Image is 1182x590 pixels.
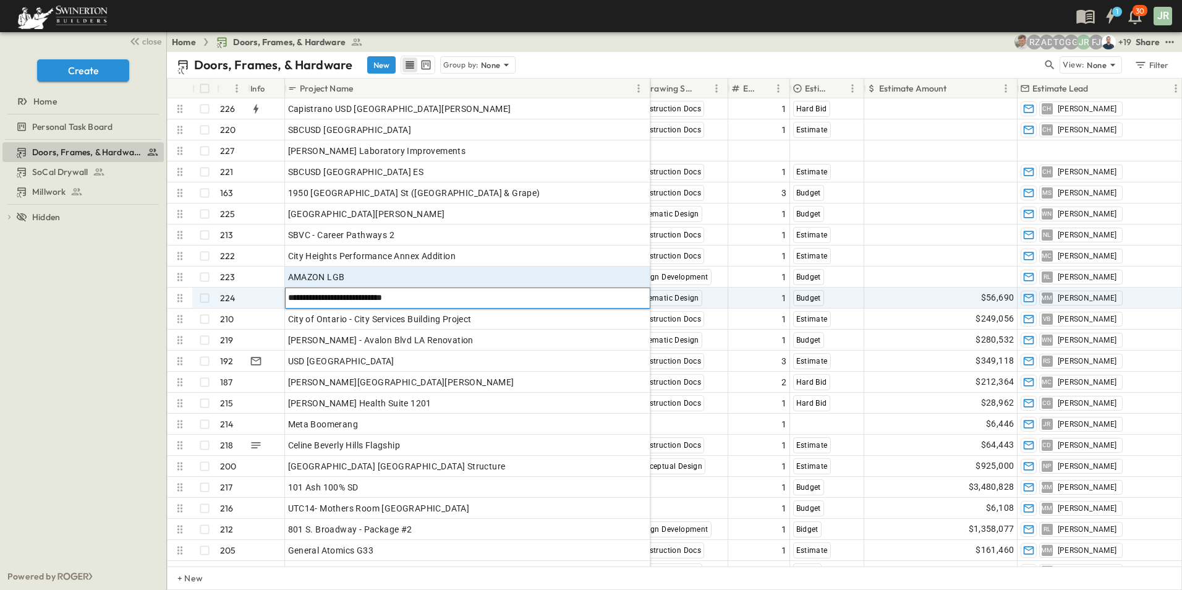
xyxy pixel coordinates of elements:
[986,501,1014,515] span: $6,108
[229,81,244,96] button: Menu
[1058,209,1117,219] span: [PERSON_NAME]
[796,525,818,534] span: Bidget
[1042,255,1052,256] span: MC
[1154,7,1172,25] div: JR
[220,418,234,430] p: 214
[220,124,236,136] p: 220
[401,56,435,74] div: table view
[1058,545,1117,555] span: [PERSON_NAME]
[781,397,786,409] span: 1
[220,376,233,388] p: 187
[1076,35,1091,49] div: Joshua Russell (joshua.russell@swinerton.com)
[981,291,1014,305] span: $56,690
[2,143,161,161] a: Doors, Frames, & Hardware
[976,333,1014,347] span: $280,532
[796,126,828,134] span: Estimate
[1058,524,1117,534] span: [PERSON_NAME]
[220,292,236,304] p: 224
[781,187,786,199] span: 3
[1134,58,1169,72] div: Filter
[1042,171,1052,172] span: CH
[220,145,235,157] p: 227
[1058,377,1117,387] span: [PERSON_NAME]
[1058,188,1117,198] span: [PERSON_NAME]
[220,208,236,220] p: 225
[288,334,474,346] span: [PERSON_NAME] - Avalon Blvd LA Renovation
[220,166,234,178] p: 221
[1042,403,1052,403] span: CG
[1064,35,1079,49] div: Gerrad Gerber (gerrad.gerber@swinerton.com)
[781,166,786,178] span: 1
[288,502,470,515] span: UTC14- Mothers Room [GEOGRAPHIC_DATA]
[845,81,860,96] button: Menu
[1058,335,1117,345] span: [PERSON_NAME]
[636,399,702,408] span: Construction Docs
[220,523,234,536] p: 212
[796,105,827,113] span: Hard Bid
[781,208,786,220] span: 1
[288,355,394,367] span: USD [GEOGRAPHIC_DATA]
[743,82,755,95] p: Estimate Round
[976,564,1014,578] span: $960,961
[986,417,1014,431] span: $6,446
[1058,167,1117,177] span: [PERSON_NAME]
[781,229,786,241] span: 1
[1027,35,1042,49] div: Robert Zeilinger (robert.zeilinger@swinerton.com)
[796,294,821,302] span: Budget
[220,313,234,325] p: 210
[1058,293,1117,303] span: [PERSON_NAME]
[1058,566,1117,576] span: [PERSON_NAME]
[1058,314,1117,324] span: [PERSON_NAME]
[757,82,771,95] button: Sort
[288,523,412,536] span: 801 S. Broadway - Package #2
[781,355,786,367] span: 3
[636,189,702,197] span: Construction Docs
[1058,398,1117,408] span: [PERSON_NAME]
[220,565,232,578] p: 211
[288,397,432,409] span: [PERSON_NAME] Health Suite 1201
[636,315,702,323] span: Construction Docs
[288,208,445,220] span: [GEOGRAPHIC_DATA][PERSON_NAME]
[418,58,433,72] button: kanban view
[1089,35,1103,49] div: Francisco J. Sanchez (frsanchez@swinerton.com)
[288,271,345,283] span: AMAZON LGB
[796,462,828,471] span: Estimate
[1058,272,1117,282] span: [PERSON_NAME]
[217,79,248,98] div: #
[636,336,699,344] span: Schematic Design
[636,357,702,366] span: Construction Docs
[288,418,359,430] span: Meta Boomerang
[288,124,412,136] span: SBCUSD [GEOGRAPHIC_DATA]
[1063,58,1084,72] p: View:
[220,271,236,283] p: 223
[796,273,821,281] span: Budget
[142,35,161,48] span: close
[288,565,370,578] span: Loeb & Loeb Budget
[636,273,708,281] span: Design Development
[1116,7,1118,17] h6: 1
[1136,6,1144,16] p: 30
[1091,82,1104,95] button: Sort
[796,315,828,323] span: Estimate
[288,250,456,262] span: City Heights Performance Annex Addition
[796,546,828,555] span: Estimate
[15,3,110,29] img: 6c363589ada0b36f064d841b69d3a419a338230e66bb0a533688fa5cc3e9e735.png
[636,546,702,555] span: Construction Docs
[402,58,417,72] button: row view
[32,186,66,198] span: Millwork
[831,82,845,95] button: Sort
[1058,419,1117,429] span: [PERSON_NAME]
[636,378,702,387] span: Construction Docs
[976,375,1014,389] span: $212,364
[1043,424,1051,424] span: JR
[288,145,466,157] span: [PERSON_NAME] Laboratory Improvements
[1058,251,1117,261] span: [PERSON_NAME]
[172,36,196,48] a: Home
[1058,503,1117,513] span: [PERSON_NAME]
[1044,276,1051,277] span: RL
[32,166,88,178] span: SoCal Drywall
[796,378,827,387] span: Hard Bid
